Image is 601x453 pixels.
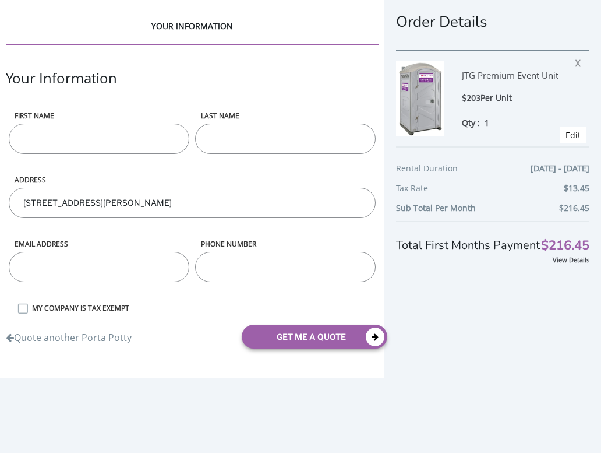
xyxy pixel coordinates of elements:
button: get me a quote [242,325,387,349]
span: $216.45 [541,240,589,252]
label: Email address [9,239,189,249]
span: 1 [485,117,489,128]
label: First name [9,111,189,121]
div: Rental Duration [396,161,589,181]
div: $203 [462,92,564,105]
div: Total First Months Payment [396,221,589,254]
a: View Details [553,255,589,264]
a: Edit [565,129,581,141]
span: $13.45 [564,181,589,195]
span: Per Unit [480,92,512,103]
div: YOUR INFORMATION [6,20,379,45]
label: MY COMPANY IS TAX EXEMPT [26,303,379,313]
h1: Order Details [396,12,589,32]
div: Tax Rate [396,181,589,201]
b: $216.45 [559,202,589,213]
label: LAST NAME [195,111,376,121]
span: X [575,54,586,69]
b: Sub Total Per Month [396,202,476,213]
a: Quote another Porta Potty [6,325,132,345]
div: Your Information [6,68,379,111]
label: phone number [195,239,376,249]
span: [DATE] - [DATE] [531,161,589,175]
div: Qty : [462,117,564,129]
div: JTG Premium Event Unit [462,61,564,92]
